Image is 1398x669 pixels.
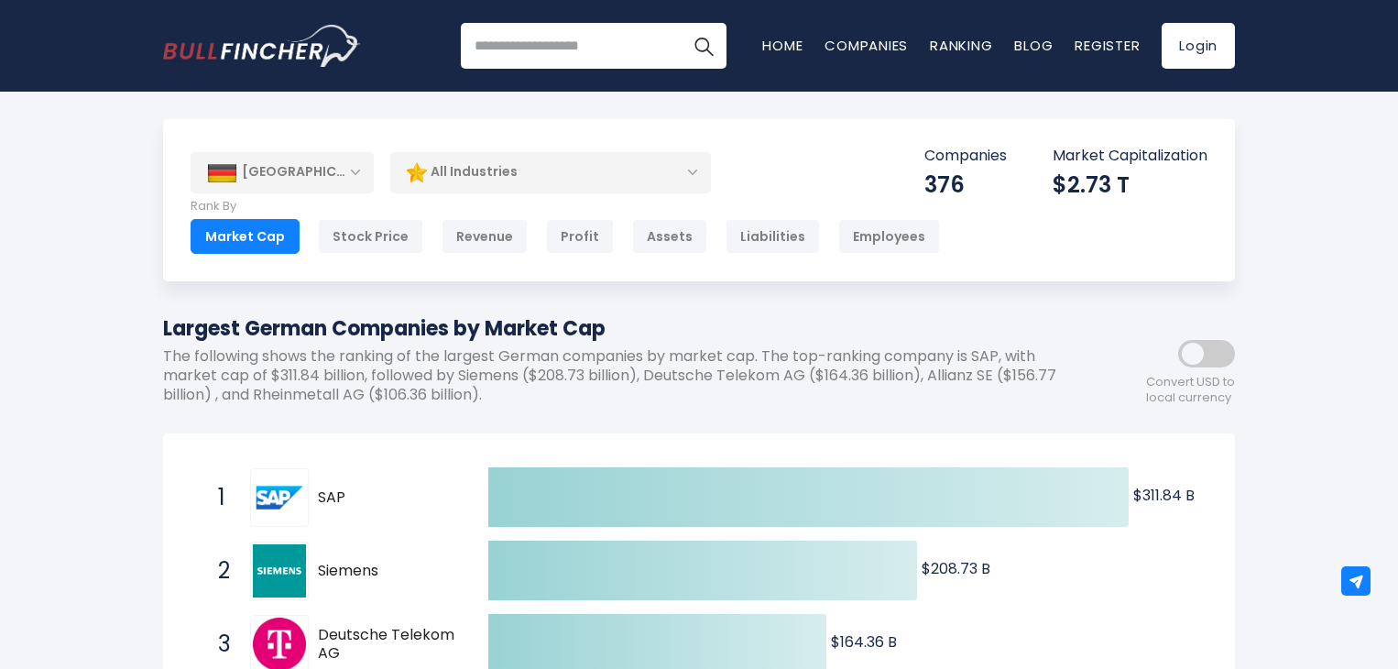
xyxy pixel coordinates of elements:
div: Liabilities [726,219,820,254]
span: 1 [209,482,227,513]
div: Stock Price [318,219,423,254]
a: Go to homepage [163,25,360,67]
button: Search [681,23,726,69]
div: Market Cap [191,219,300,254]
div: Employees [838,219,940,254]
a: Login [1162,23,1235,69]
a: Companies [825,36,908,55]
text: $311.84 B [1133,485,1195,506]
span: Deutsche Telekom AG [318,626,456,664]
span: Siemens [318,562,456,581]
div: 376 [924,170,1007,199]
div: Profit [546,219,614,254]
span: 2 [209,555,227,587]
div: $2.73 T [1053,170,1207,199]
span: Convert USD to local currency [1146,375,1235,406]
span: SAP [318,488,456,508]
a: Register [1075,36,1140,55]
img: Siemens [253,544,306,598]
div: All Industries [390,151,711,193]
p: Market Capitalization [1053,147,1207,166]
img: SAP [253,471,306,524]
div: Assets [632,219,707,254]
a: Home [762,36,803,55]
a: Blog [1014,36,1053,55]
div: Revenue [442,219,528,254]
p: Rank By [191,199,940,214]
div: [GEOGRAPHIC_DATA] [191,152,374,192]
img: Bullfincher logo [163,25,361,67]
p: The following shows the ranking of the largest German companies by market cap. The top-ranking co... [163,347,1070,404]
a: Ranking [930,36,992,55]
p: Companies [924,147,1007,166]
h1: Largest German Companies by Market Cap [163,313,1070,344]
span: 3 [209,629,227,660]
text: $208.73 B [922,558,990,579]
text: $164.36 B [831,631,897,653]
